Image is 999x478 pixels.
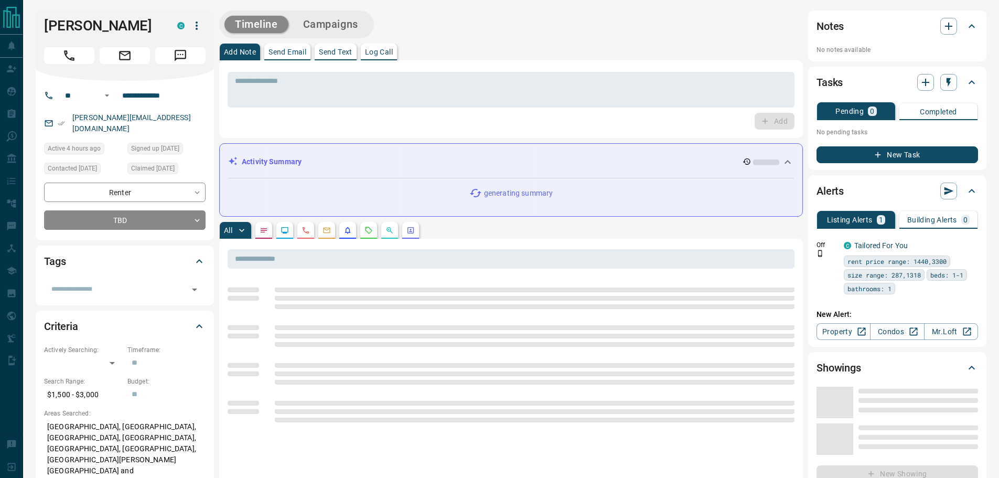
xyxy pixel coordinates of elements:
[224,227,232,234] p: All
[817,45,978,55] p: No notes available
[293,16,369,33] button: Campaigns
[847,283,891,294] span: bathrooms: 1
[844,242,851,249] div: condos.ca
[127,143,206,157] div: Tue Apr 08 2025
[72,113,191,133] a: [PERSON_NAME][EMAIL_ADDRESS][DOMAIN_NAME]
[835,108,864,115] p: Pending
[854,241,908,250] a: Tailored For You
[879,216,883,224] p: 1
[319,48,352,56] p: Send Text
[100,47,150,64] span: Email
[365,48,393,56] p: Log Call
[406,226,415,235] svg: Agent Actions
[817,70,978,95] div: Tasks
[44,318,78,335] h2: Criteria
[44,17,162,34] h1: [PERSON_NAME]
[281,226,289,235] svg: Lead Browsing Activity
[268,48,306,56] p: Send Email
[44,345,122,355] p: Actively Searching:
[44,377,122,386] p: Search Range:
[817,74,843,91] h2: Tasks
[343,226,352,235] svg: Listing Alerts
[131,163,175,174] span: Claimed [DATE]
[44,183,206,202] div: Renter
[44,409,206,418] p: Areas Searched:
[817,14,978,39] div: Notes
[260,226,268,235] svg: Notes
[963,216,968,224] p: 0
[364,226,373,235] svg: Requests
[242,156,302,167] p: Activity Summary
[817,18,844,35] h2: Notes
[228,152,794,172] div: Activity Summary
[817,309,978,320] p: New Alert:
[101,89,113,102] button: Open
[817,183,844,199] h2: Alerts
[127,163,206,177] div: Tue Apr 08 2025
[817,240,837,250] p: Off
[48,143,101,154] span: Active 4 hours ago
[48,163,97,174] span: Contacted [DATE]
[323,226,331,235] svg: Emails
[177,22,185,29] div: condos.ca
[44,249,206,274] div: Tags
[920,108,957,115] p: Completed
[817,250,824,257] svg: Push Notification Only
[484,188,553,199] p: generating summary
[817,178,978,204] div: Alerts
[817,146,978,163] button: New Task
[127,377,206,386] p: Budget:
[44,143,122,157] div: Fri Aug 15 2025
[930,270,963,280] span: beds: 1-1
[302,226,310,235] svg: Calls
[131,143,179,154] span: Signed up [DATE]
[44,386,122,403] p: $1,500 - $3,000
[224,16,288,33] button: Timeline
[187,282,202,297] button: Open
[385,226,394,235] svg: Opportunities
[44,314,206,339] div: Criteria
[44,47,94,64] span: Call
[847,270,921,280] span: size range: 287,1318
[155,47,206,64] span: Message
[127,345,206,355] p: Timeframe:
[827,216,873,224] p: Listing Alerts
[817,323,871,340] a: Property
[44,253,66,270] h2: Tags
[817,359,861,376] h2: Showings
[58,120,65,127] svg: Email Verified
[224,48,256,56] p: Add Note
[847,256,947,267] span: rent price range: 1440,3300
[870,323,924,340] a: Condos
[870,108,874,115] p: 0
[924,323,978,340] a: Mr.Loft
[817,355,978,380] div: Showings
[817,124,978,140] p: No pending tasks
[907,216,957,224] p: Building Alerts
[44,210,206,230] div: TBD
[44,163,122,177] div: Wed Apr 09 2025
